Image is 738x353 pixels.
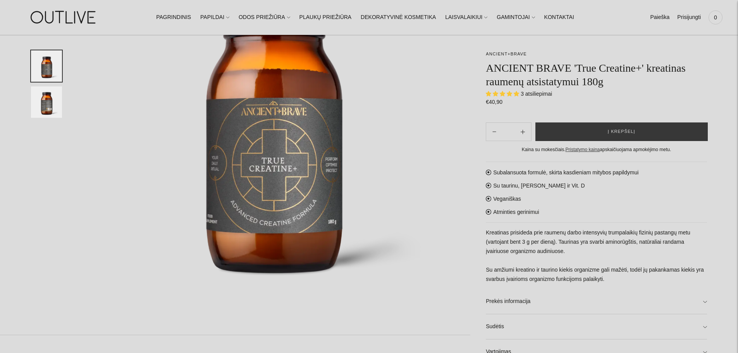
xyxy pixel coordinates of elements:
span: 0 [710,12,721,23]
a: PLAUKŲ PRIEŽIŪRA [299,9,352,26]
button: Į krepšelį [535,122,708,141]
a: DEKORATYVINĖ KOSMETIKA [361,9,436,26]
span: Į krepšelį [608,128,635,136]
a: LAISVALAIKIUI [445,9,487,26]
a: Pristatymo kaina [566,147,600,152]
h1: ANCIENT BRAVE 'True Creatine+' kreatinas raumenų atsistatymui 180g [486,61,707,88]
a: GAMINTOJAI [497,9,535,26]
input: Product quantity [502,126,514,138]
p: Kreatinas prisideda prie raumenų darbo intensyvių trumpalaikių fizinių pastangų metu (vartojant b... [486,228,707,284]
a: Prekės informacija [486,289,707,314]
a: PAPILDAI [200,9,229,26]
button: Add product quantity [486,122,502,141]
img: OUTLIVE [15,4,112,31]
span: €40,90 [486,99,502,105]
a: KONTAKTAI [544,9,574,26]
a: Sudėtis [486,314,707,339]
a: ODOS PRIEŽIŪRA [239,9,290,26]
button: Translation missing: en.general.accessibility.image_thumbail [31,86,62,118]
button: Translation missing: en.general.accessibility.image_thumbail [31,50,62,82]
span: 3 atsiliepimai [521,91,552,97]
a: ANCIENT+BRAVE [486,52,526,56]
a: PAGRINDINIS [156,9,191,26]
div: Kaina su mokesčiais. apskaičiuojama apmokėjimo metu. [486,146,707,154]
button: Subtract product quantity [514,122,531,141]
a: Paieška [650,9,669,26]
a: Prisijungti [677,9,701,26]
span: 5.00 stars [486,91,521,97]
a: 0 [709,9,723,26]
